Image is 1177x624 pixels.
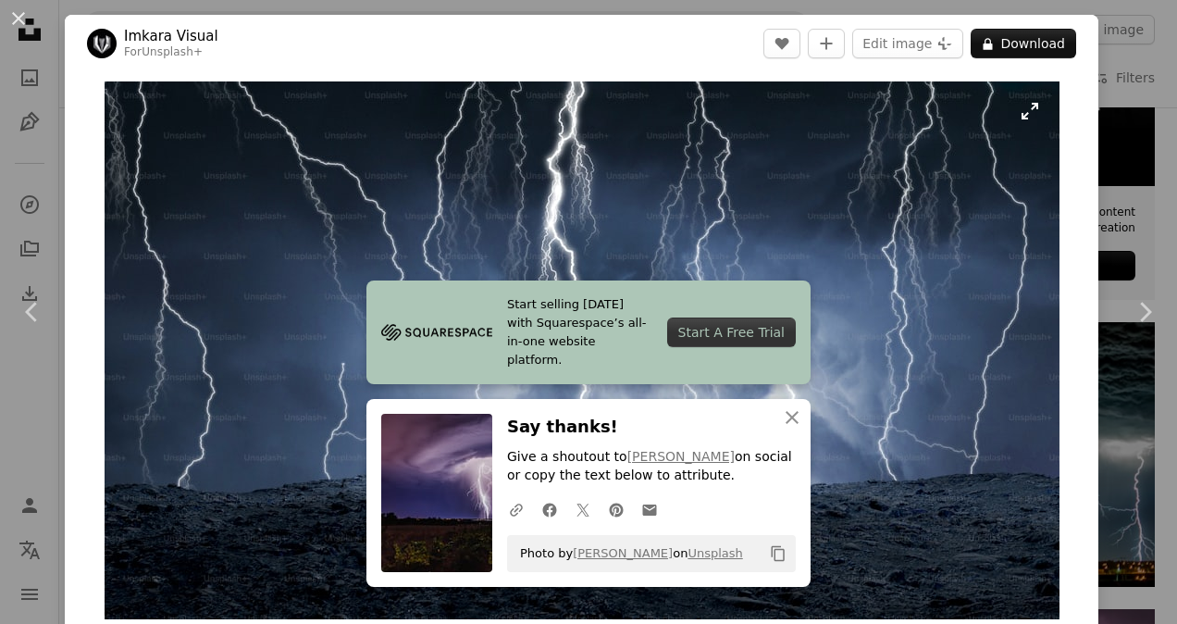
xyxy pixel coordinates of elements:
a: Next [1112,223,1177,401]
span: Photo by on [511,539,743,568]
img: Go to Imkara Visual's profile [87,29,117,58]
a: Share on Facebook [533,491,566,528]
div: Start A Free Trial [667,318,796,347]
span: Start selling [DATE] with Squarespace’s all-in-one website platform. [507,295,652,369]
a: Share on Twitter [566,491,600,528]
img: file-1705255347840-230a6ab5bca9image [381,318,492,346]
button: Add to Collection [808,29,845,58]
a: [PERSON_NAME] [573,546,673,560]
button: Copy to clipboard [762,538,794,569]
button: Download [971,29,1076,58]
h3: Say thanks! [507,414,796,441]
button: Like [763,29,800,58]
button: Edit image [852,29,963,58]
div: For [124,45,218,60]
a: Imkara Visual [124,27,218,45]
a: Unsplash [688,546,742,560]
p: Give a shoutout to on social or copy the text below to attribute. [507,448,796,485]
a: Share on Pinterest [600,491,633,528]
img: A group of lightning strikes across a dark sky [105,81,1059,619]
a: [PERSON_NAME] [627,449,735,464]
a: Share over email [633,491,666,528]
a: Unsplash+ [142,45,203,58]
a: Start selling [DATE] with Squarespace’s all-in-one website platform.Start A Free Trial [366,281,811,384]
button: Zoom in on this image [105,81,1059,619]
